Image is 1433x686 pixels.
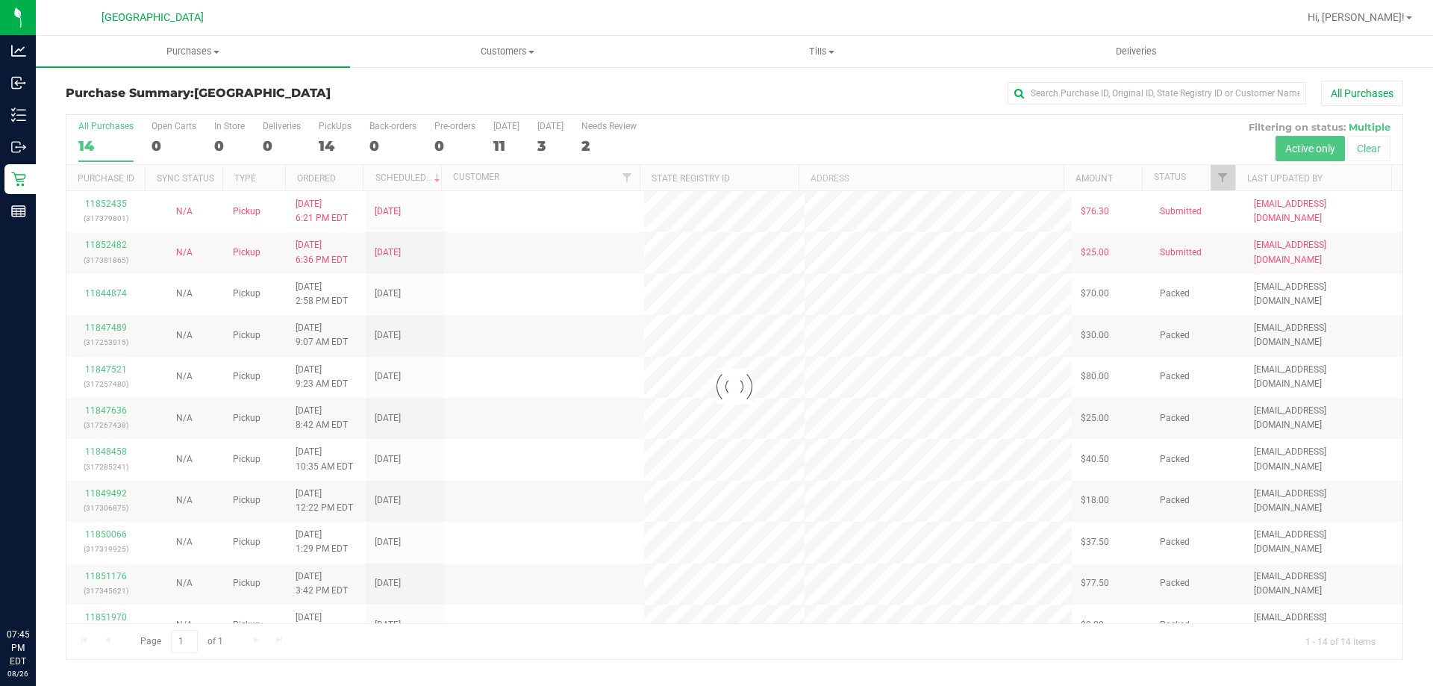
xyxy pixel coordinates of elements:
[7,628,29,668] p: 07:45 PM EDT
[36,45,350,58] span: Purchases
[11,43,26,58] inline-svg: Analytics
[1321,81,1403,106] button: All Purchases
[66,87,511,100] h3: Purchase Summary:
[979,36,1293,67] a: Deliveries
[102,11,204,24] span: [GEOGRAPHIC_DATA]
[36,36,350,67] a: Purchases
[1096,45,1177,58] span: Deliveries
[664,36,978,67] a: Tills
[350,36,664,67] a: Customers
[351,45,664,58] span: Customers
[7,668,29,679] p: 08/26
[665,45,978,58] span: Tills
[11,75,26,90] inline-svg: Inbound
[1008,82,1306,105] input: Search Purchase ID, Original ID, State Registry ID or Customer Name...
[11,172,26,187] inline-svg: Retail
[15,567,60,611] iframe: Resource center
[11,107,26,122] inline-svg: Inventory
[11,204,26,219] inline-svg: Reports
[1308,11,1405,23] span: Hi, [PERSON_NAME]!
[194,86,331,100] span: [GEOGRAPHIC_DATA]
[11,140,26,155] inline-svg: Outbound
